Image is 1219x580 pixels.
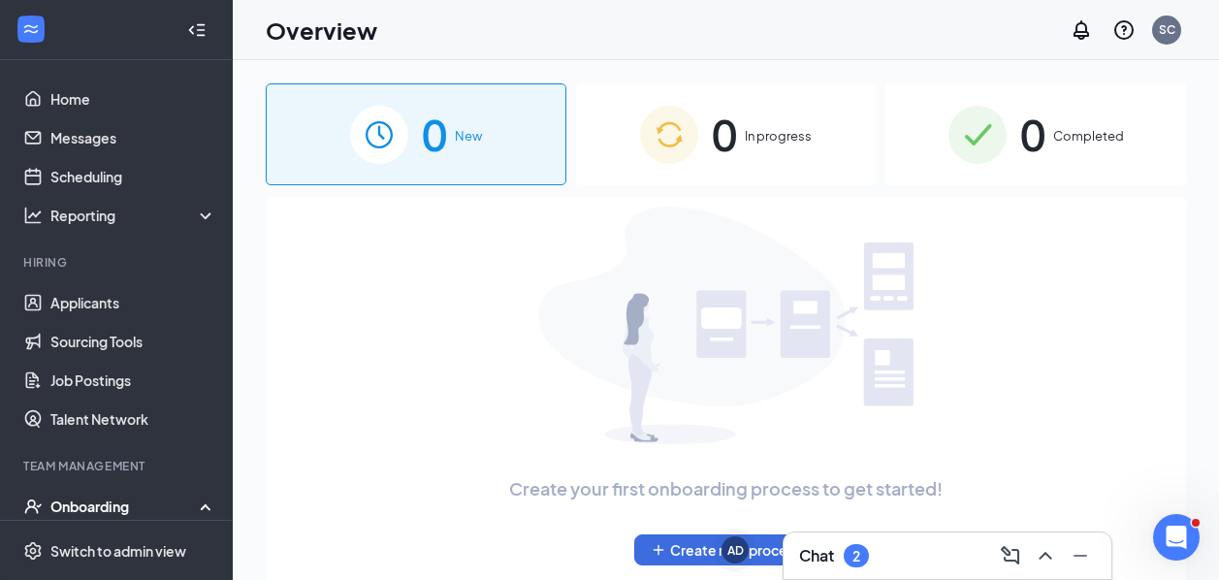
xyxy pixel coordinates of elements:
span: Completed [1053,126,1124,145]
div: SC [1159,21,1175,38]
svg: Notifications [1070,18,1093,42]
span: 0 [422,101,447,168]
span: 0 [1020,101,1045,168]
h1: Overview [266,14,377,47]
svg: WorkstreamLogo [21,19,41,39]
svg: Minimize [1069,544,1092,567]
span: Create your first onboarding process to get started! [509,475,943,502]
div: Onboarding [50,497,200,516]
svg: Plus [651,542,666,558]
div: Hiring [23,254,212,271]
span: In progress [745,126,812,145]
button: ChevronUp [1030,540,1061,571]
button: PlusCreate new process [634,534,818,565]
a: Applicants [50,283,216,322]
svg: UserCheck [23,497,43,516]
span: New [455,126,482,145]
div: Reporting [50,206,217,225]
a: Home [50,80,216,118]
button: Minimize [1065,540,1096,571]
div: Switch to admin view [50,541,186,561]
div: AD [727,542,744,559]
a: Scheduling [50,157,216,196]
svg: Collapse [187,20,207,40]
iframe: Intercom live chat [1153,514,1200,561]
div: Team Management [23,458,212,474]
span: 0 [712,101,737,168]
a: Sourcing Tools [50,322,216,361]
a: Talent Network [50,400,216,438]
a: Messages [50,118,216,157]
svg: Settings [23,541,43,561]
svg: QuestionInfo [1112,18,1136,42]
a: Job Postings [50,361,216,400]
svg: ChevronUp [1034,544,1057,567]
div: 2 [852,548,860,564]
svg: ComposeMessage [999,544,1022,567]
h3: Chat [799,545,834,566]
button: ComposeMessage [995,540,1026,571]
svg: Analysis [23,206,43,225]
